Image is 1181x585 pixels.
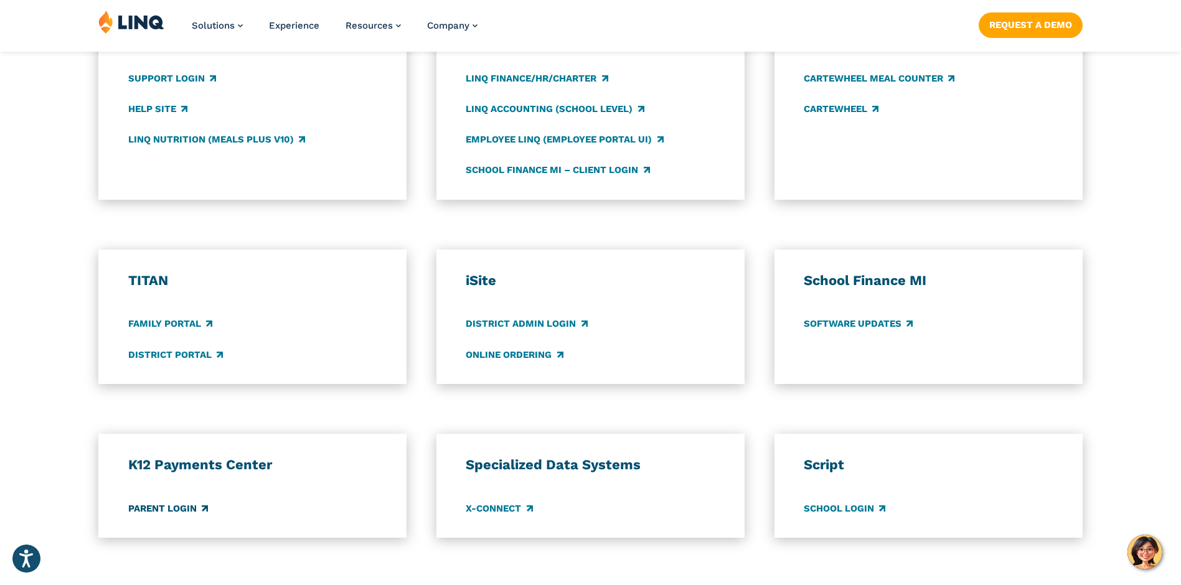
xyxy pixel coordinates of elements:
h3: TITAN [128,272,377,289]
span: Solutions [192,20,235,31]
a: CARTEWHEEL [804,102,878,116]
a: District Admin Login [466,317,587,331]
a: Help Site [128,102,187,116]
nav: Primary Navigation [192,10,478,51]
a: District Portal [128,348,223,362]
h3: iSite [466,272,715,289]
nav: Button Navigation [979,10,1083,37]
a: CARTEWHEEL Meal Counter [804,72,954,85]
a: LINQ Accounting (school level) [466,102,644,116]
a: School Finance MI – Client Login [466,163,649,177]
a: Experience [269,20,319,31]
a: LINQ Nutrition (Meals Plus v10) [128,133,305,146]
a: Family Portal [128,317,212,331]
button: Hello, have a question? Let’s chat. [1127,535,1162,569]
a: Parent Login [128,502,208,515]
h3: School Finance MI [804,272,1053,289]
img: LINQ | K‑12 Software [98,10,164,34]
a: Resources [346,20,401,31]
span: Company [427,20,469,31]
a: Company [427,20,478,31]
a: Software Updates [804,317,913,331]
span: Resources [346,20,393,31]
a: Support Login [128,72,216,85]
h3: K12 Payments Center [128,456,377,474]
a: Online Ordering [466,348,563,362]
a: X-Connect [466,502,532,515]
a: LINQ Finance/HR/Charter [466,72,608,85]
a: Request a Demo [979,12,1083,37]
a: School Login [804,502,885,515]
h3: Script [804,456,1053,474]
a: Employee LINQ (Employee Portal UI) [466,133,663,146]
h3: Specialized Data Systems [466,456,715,474]
a: Solutions [192,20,243,31]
